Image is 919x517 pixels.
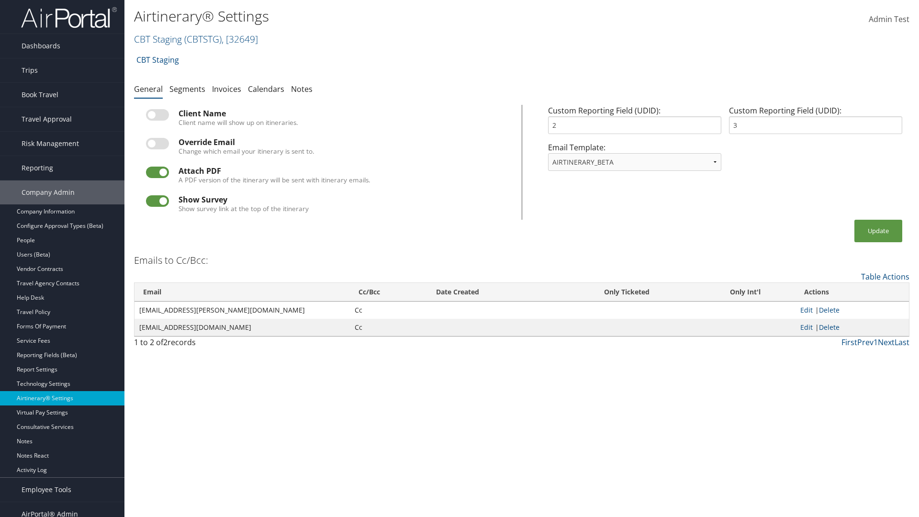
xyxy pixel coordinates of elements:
[22,107,72,131] span: Travel Approval
[874,337,878,348] a: 1
[796,283,909,302] th: Actions
[248,84,284,94] a: Calendars
[869,14,909,24] span: Admin Test
[134,302,350,319] td: [EMAIL_ADDRESS][PERSON_NAME][DOMAIN_NAME]
[869,5,909,34] a: Admin Test
[558,283,695,302] th: Only Ticketed: activate to sort column ascending
[134,33,258,45] a: CBT Staging
[725,105,906,142] div: Custom Reporting Field (UDID):
[22,83,58,107] span: Book Travel
[796,319,909,336] td: |
[179,204,309,214] label: Show survey link at the top of the itinerary
[22,156,53,180] span: Reporting
[861,271,909,282] a: Table Actions
[22,180,75,204] span: Company Admin
[841,337,857,348] a: First
[350,319,427,336] td: Cc
[222,33,258,45] span: , [ 32649 ]
[878,337,895,348] a: Next
[169,84,205,94] a: Segments
[179,138,510,146] div: Override Email
[695,283,796,302] th: Only Int'l: activate to sort column ascending
[819,305,840,315] a: Delete
[544,105,725,142] div: Custom Reporting Field (UDID):
[134,6,651,26] h1: Airtinerary® Settings
[134,254,208,267] h3: Emails to Cc/Bcc:
[21,6,117,29] img: airportal-logo.png
[179,167,510,175] div: Attach PDF
[796,302,909,319] td: |
[184,33,222,45] span: ( CBTSTG )
[291,84,313,94] a: Notes
[427,283,559,302] th: Date Created: activate to sort column ascending
[22,132,79,156] span: Risk Management
[544,142,725,179] div: Email Template:
[350,283,427,302] th: Cc/Bcc: activate to sort column ascending
[134,283,350,302] th: Email: activate to sort column ascending
[136,50,179,69] a: CBT Staging
[179,109,510,118] div: Client Name
[179,118,298,127] label: Client name will show up on itineraries.
[800,305,813,315] a: Edit
[179,175,370,185] label: A PDF version of the itinerary will be sent with itinerary emails.
[134,319,350,336] td: [EMAIL_ADDRESS][DOMAIN_NAME]
[819,323,840,332] a: Delete
[134,84,163,94] a: General
[134,337,322,353] div: 1 to 2 of records
[800,323,813,332] a: Edit
[22,58,38,82] span: Trips
[857,337,874,348] a: Prev
[350,302,427,319] td: Cc
[212,84,241,94] a: Invoices
[22,478,71,502] span: Employee Tools
[179,195,510,204] div: Show Survey
[895,337,909,348] a: Last
[22,34,60,58] span: Dashboards
[179,146,314,156] label: Change which email your itinerary is sent to.
[854,220,902,242] button: Update
[163,337,168,348] span: 2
